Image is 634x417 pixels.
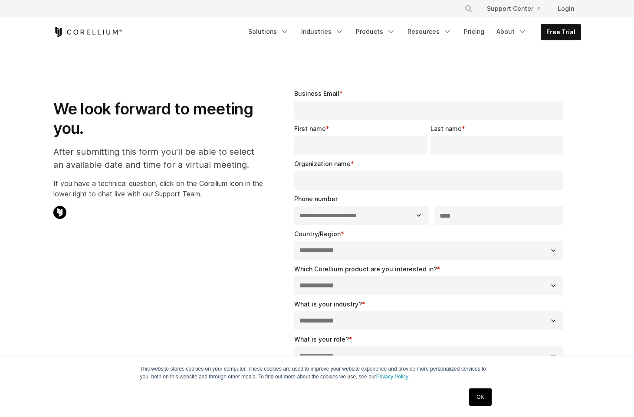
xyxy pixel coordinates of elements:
[294,195,338,202] span: Phone number
[351,24,401,39] a: Products
[469,388,491,406] a: OK
[461,1,476,16] button: Search
[53,145,263,171] p: After submitting this form you'll be able to select an available date and time for a virtual meet...
[243,24,294,39] a: Solutions
[430,125,462,132] span: Last name
[294,90,339,97] span: Business Email
[541,24,581,40] a: Free Trial
[53,27,122,37] a: Corellium Home
[294,300,362,308] span: What is your industry?
[296,24,349,39] a: Industries
[243,24,581,40] div: Navigation Menu
[376,374,410,380] a: Privacy Policy.
[491,24,532,39] a: About
[402,24,457,39] a: Resources
[140,365,494,381] p: This website stores cookies on your computer. These cookies are used to improve your website expe...
[454,1,581,16] div: Navigation Menu
[294,265,437,273] span: Which Corellium product are you interested in?
[294,336,349,343] span: What is your role?
[53,178,263,199] p: If you have a technical question, click on the Corellium icon in the lower right to chat live wit...
[294,230,341,238] span: Country/Region
[551,1,581,16] a: Login
[480,1,547,16] a: Support Center
[294,160,351,167] span: Organization name
[53,206,66,219] img: Corellium Chat Icon
[53,99,263,138] h1: We look forward to meeting you.
[459,24,489,39] a: Pricing
[294,125,326,132] span: First name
